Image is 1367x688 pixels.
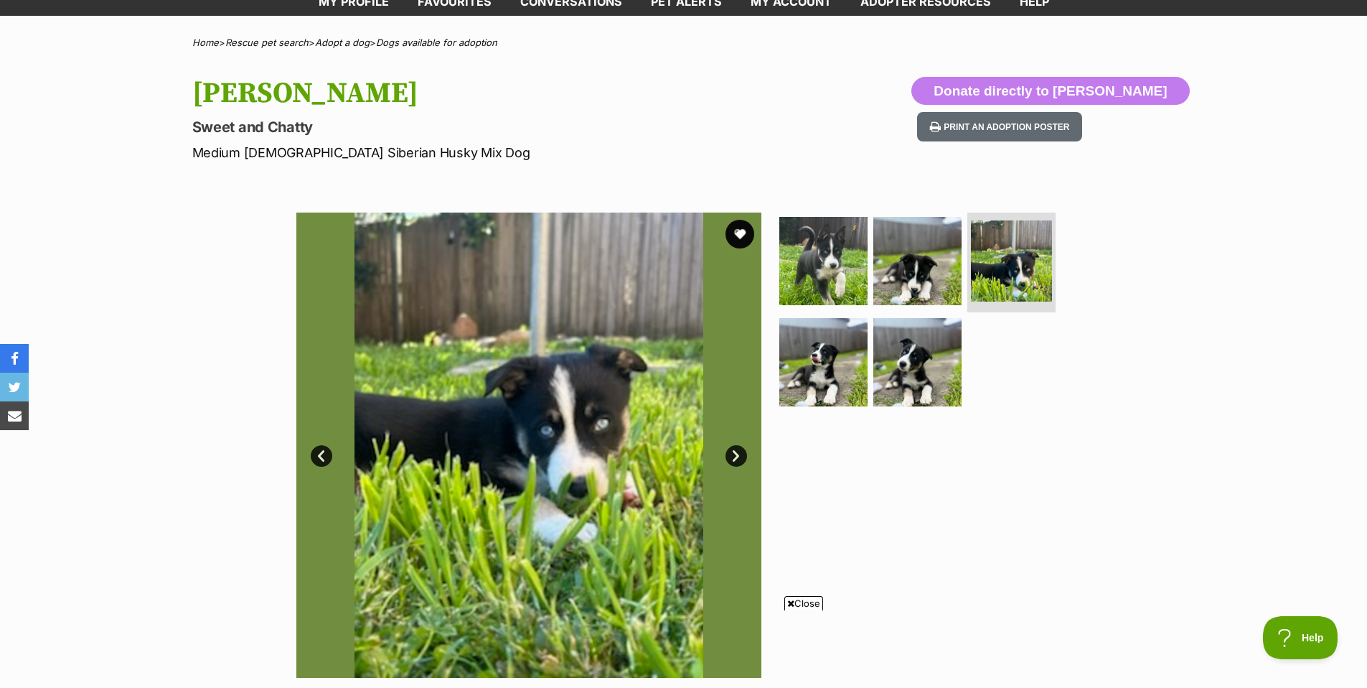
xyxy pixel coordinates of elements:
[917,112,1082,141] button: Print an adoption poster
[192,117,799,137] p: Sweet and Chatty
[376,37,497,48] a: Dogs available for adoption
[156,37,1211,48] div: > > >
[873,318,962,406] img: Photo of Yuki
[192,77,799,110] h1: [PERSON_NAME]
[784,596,823,610] span: Close
[911,77,1189,106] button: Donate directly to [PERSON_NAME]
[192,37,219,48] a: Home
[311,445,332,467] a: Prev
[725,220,754,248] button: favourite
[225,37,309,48] a: Rescue pet search
[336,616,1032,681] iframe: Advertisement
[192,143,799,162] p: Medium [DEMOGRAPHIC_DATA] Siberian Husky Mix Dog
[971,220,1052,302] img: Photo of Yuki
[779,318,868,406] img: Photo of Yuki
[315,37,370,48] a: Adopt a dog
[779,217,868,305] img: Photo of Yuki
[725,445,747,467] a: Next
[296,213,761,678] img: Photo of Yuki
[1263,616,1338,659] iframe: Help Scout Beacon - Open
[873,217,962,305] img: Photo of Yuki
